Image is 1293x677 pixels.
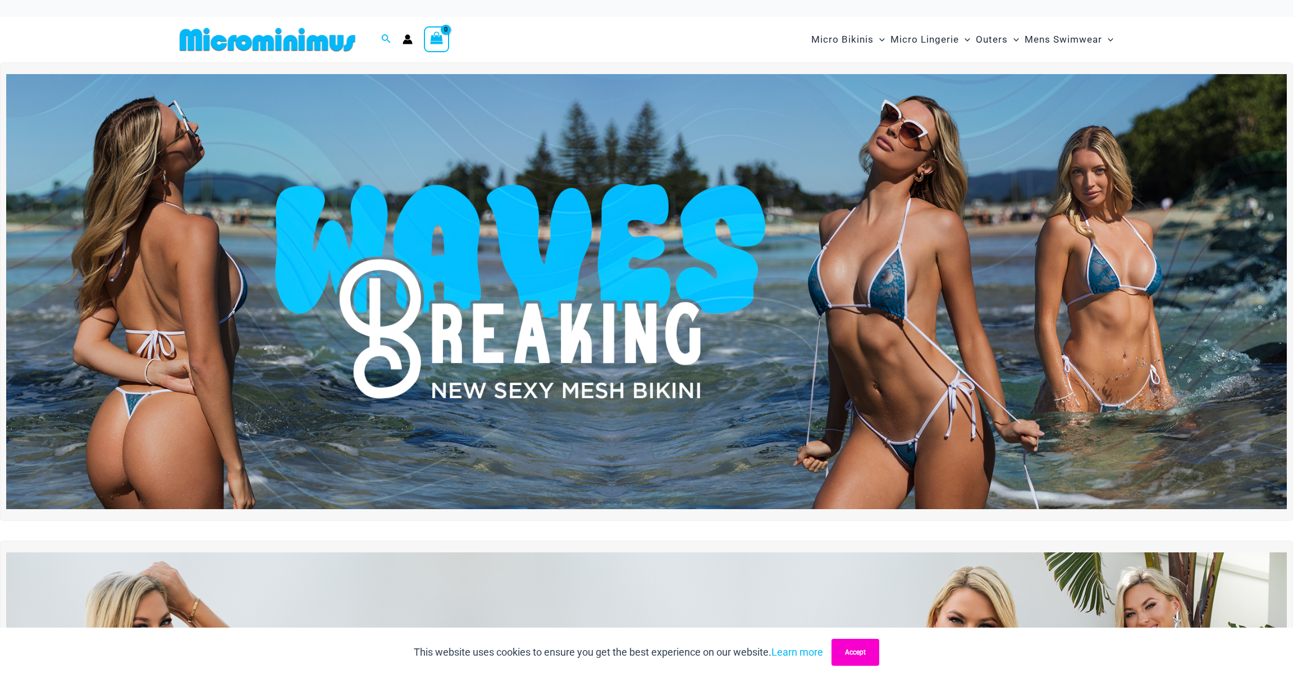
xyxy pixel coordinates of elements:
a: Micro BikinisMenu ToggleMenu Toggle [808,22,888,57]
span: Micro Lingerie [890,25,959,54]
span: Menu Toggle [1102,25,1113,54]
img: MM SHOP LOGO FLAT [175,27,360,52]
button: Accept [831,639,879,666]
a: Mens SwimwearMenu ToggleMenu Toggle [1022,22,1116,57]
span: Menu Toggle [874,25,885,54]
a: View Shopping Cart, empty [424,26,450,52]
span: Menu Toggle [1008,25,1019,54]
img: Waves Breaking Ocean Bikini Pack [6,74,1287,509]
nav: Site Navigation [807,21,1118,58]
a: Search icon link [381,33,391,47]
span: Micro Bikinis [811,25,874,54]
a: OutersMenu ToggleMenu Toggle [973,22,1022,57]
p: This website uses cookies to ensure you get the best experience on our website. [414,644,823,661]
span: Mens Swimwear [1025,25,1102,54]
a: Learn more [771,646,823,658]
a: Micro LingerieMenu ToggleMenu Toggle [888,22,973,57]
a: Account icon link [403,34,413,44]
span: Menu Toggle [959,25,970,54]
span: Outers [976,25,1008,54]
